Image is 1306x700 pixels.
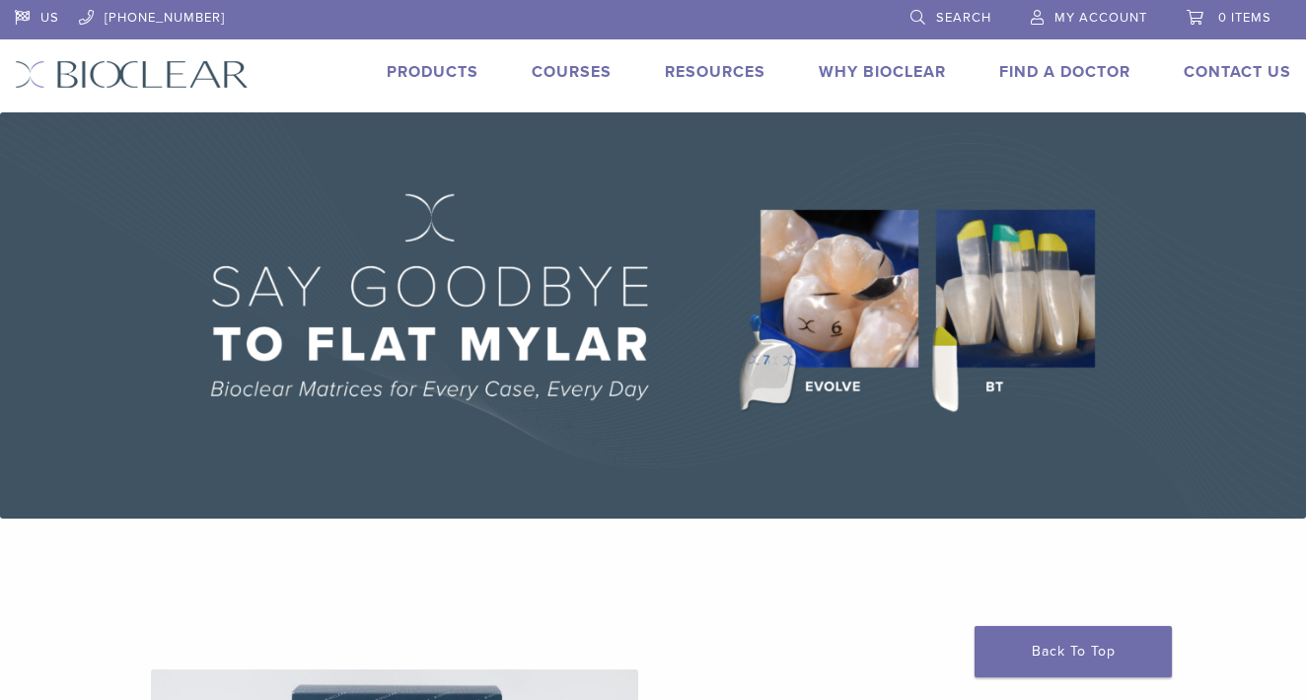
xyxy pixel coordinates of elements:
[819,62,946,82] a: Why Bioclear
[936,10,991,26] span: Search
[1184,62,1291,82] a: Contact Us
[999,62,1130,82] a: Find A Doctor
[1054,10,1147,26] span: My Account
[975,626,1172,677] a: Back To Top
[532,62,612,82] a: Courses
[665,62,765,82] a: Resources
[15,60,249,89] img: Bioclear
[387,62,478,82] a: Products
[1218,10,1271,26] span: 0 items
